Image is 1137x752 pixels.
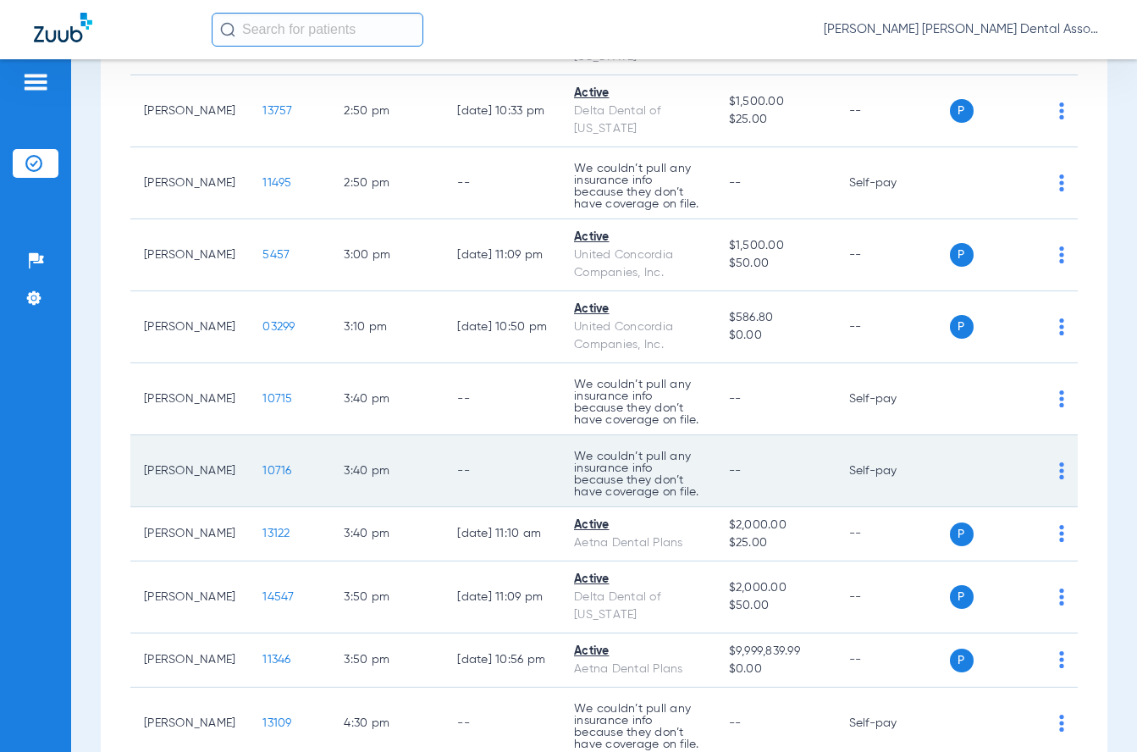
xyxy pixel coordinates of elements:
[34,13,92,42] img: Zuub Logo
[836,75,950,147] td: --
[574,379,702,426] p: We couldn’t pull any insurance info because they don’t have coverage on file.
[330,75,444,147] td: 2:50 PM
[836,561,950,633] td: --
[262,465,291,477] span: 10716
[574,451,702,498] p: We couldn’t pull any insurance info because they don’t have coverage on file.
[130,291,249,363] td: [PERSON_NAME]
[1059,651,1064,668] img: group-dot-blue.svg
[574,643,702,661] div: Active
[950,99,974,123] span: P
[574,229,702,246] div: Active
[950,523,974,546] span: P
[836,633,950,688] td: --
[729,177,742,189] span: --
[574,85,702,102] div: Active
[574,102,702,138] div: Delta Dental of [US_STATE]
[262,105,292,117] span: 13757
[574,571,702,589] div: Active
[330,435,444,507] td: 3:40 PM
[574,318,702,354] div: United Concordia Companies, Inc.
[729,255,822,273] span: $50.00
[22,72,49,92] img: hamburger-icon
[262,528,290,539] span: 13122
[729,534,822,552] span: $25.00
[444,291,560,363] td: [DATE] 10:50 PM
[330,291,444,363] td: 3:10 PM
[729,309,822,327] span: $586.80
[212,13,423,47] input: Search for patients
[1059,462,1064,479] img: group-dot-blue.svg
[444,219,560,291] td: [DATE] 11:09 PM
[444,561,560,633] td: [DATE] 11:09 PM
[444,507,560,561] td: [DATE] 11:10 AM
[836,291,950,363] td: --
[729,465,742,477] span: --
[824,21,1103,38] span: [PERSON_NAME] [PERSON_NAME] Dental Associates
[130,633,249,688] td: [PERSON_NAME]
[574,589,702,624] div: Delta Dental of [US_STATE]
[1052,671,1137,752] iframe: Chat Widget
[130,507,249,561] td: [PERSON_NAME]
[444,75,560,147] td: [DATE] 10:33 PM
[1059,246,1064,263] img: group-dot-blue.svg
[330,219,444,291] td: 3:00 PM
[574,246,702,282] div: United Concordia Companies, Inc.
[729,517,822,534] span: $2,000.00
[574,534,702,552] div: Aetna Dental Plans
[330,507,444,561] td: 3:40 PM
[1059,390,1064,407] img: group-dot-blue.svg
[130,363,249,435] td: [PERSON_NAME]
[950,649,974,672] span: P
[574,517,702,534] div: Active
[836,507,950,561] td: --
[330,633,444,688] td: 3:50 PM
[444,633,560,688] td: [DATE] 10:56 PM
[836,147,950,219] td: Self-pay
[262,654,290,666] span: 11346
[130,147,249,219] td: [PERSON_NAME]
[836,435,950,507] td: Self-pay
[262,393,292,405] span: 10715
[729,597,822,615] span: $50.00
[574,163,702,210] p: We couldn’t pull any insurance info because they don’t have coverage on file.
[729,579,822,597] span: $2,000.00
[444,435,560,507] td: --
[729,237,822,255] span: $1,500.00
[130,75,249,147] td: [PERSON_NAME]
[729,327,822,345] span: $0.00
[1059,174,1064,191] img: group-dot-blue.svg
[130,435,249,507] td: [PERSON_NAME]
[130,219,249,291] td: [PERSON_NAME]
[729,93,822,111] span: $1,500.00
[1059,525,1064,542] img: group-dot-blue.svg
[262,177,291,189] span: 11495
[836,219,950,291] td: --
[1059,318,1064,335] img: group-dot-blue.svg
[262,321,295,333] span: 03299
[729,393,742,405] span: --
[330,561,444,633] td: 3:50 PM
[444,363,560,435] td: --
[950,315,974,339] span: P
[220,22,235,37] img: Search Icon
[262,249,290,261] span: 5457
[729,661,822,678] span: $0.00
[1059,102,1064,119] img: group-dot-blue.svg
[262,591,294,603] span: 14547
[950,585,974,609] span: P
[574,661,702,678] div: Aetna Dental Plans
[330,363,444,435] td: 3:40 PM
[574,301,702,318] div: Active
[574,703,702,750] p: We couldn’t pull any insurance info because they don’t have coverage on file.
[330,147,444,219] td: 2:50 PM
[836,363,950,435] td: Self-pay
[729,643,822,661] span: $9,999,839.99
[444,147,560,219] td: --
[1059,589,1064,605] img: group-dot-blue.svg
[262,717,291,729] span: 13109
[729,717,742,729] span: --
[729,111,822,129] span: $25.00
[130,561,249,633] td: [PERSON_NAME]
[950,243,974,267] span: P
